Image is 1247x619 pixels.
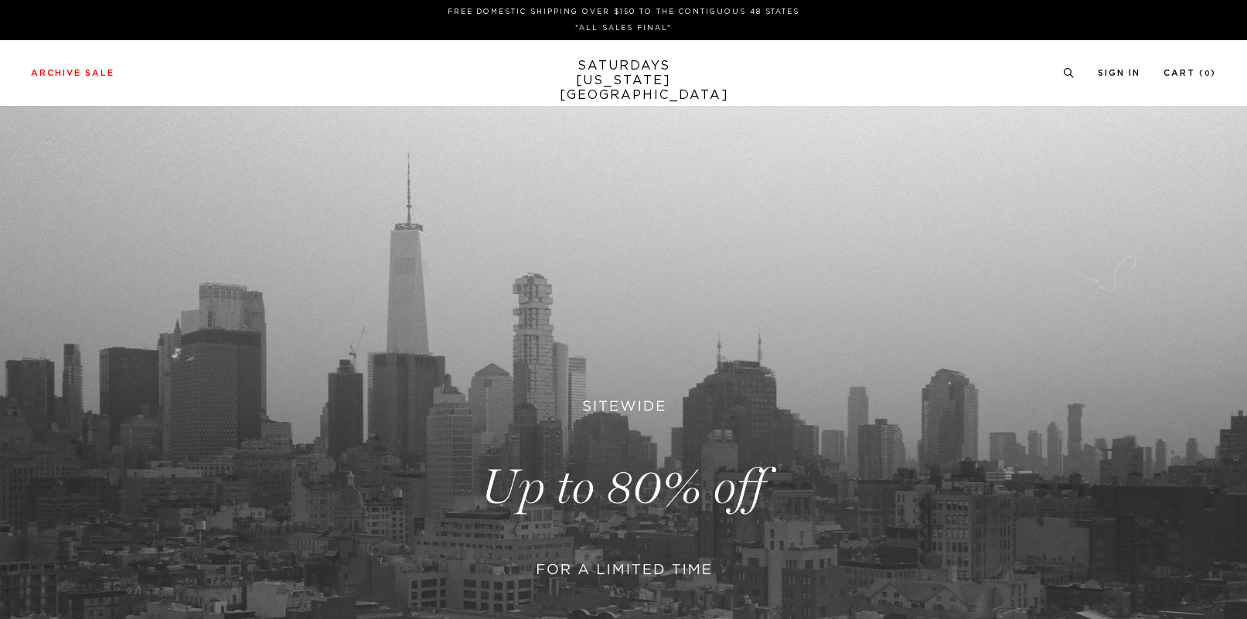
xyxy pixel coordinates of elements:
a: SATURDAYS[US_STATE][GEOGRAPHIC_DATA] [560,59,687,103]
a: Cart (0) [1164,69,1216,77]
a: Archive Sale [31,69,114,77]
p: FREE DOMESTIC SHIPPING OVER $150 TO THE CONTIGUOUS 48 STATES [37,6,1210,18]
a: Sign In [1098,69,1140,77]
small: 0 [1204,70,1211,77]
p: *ALL SALES FINAL* [37,22,1210,34]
